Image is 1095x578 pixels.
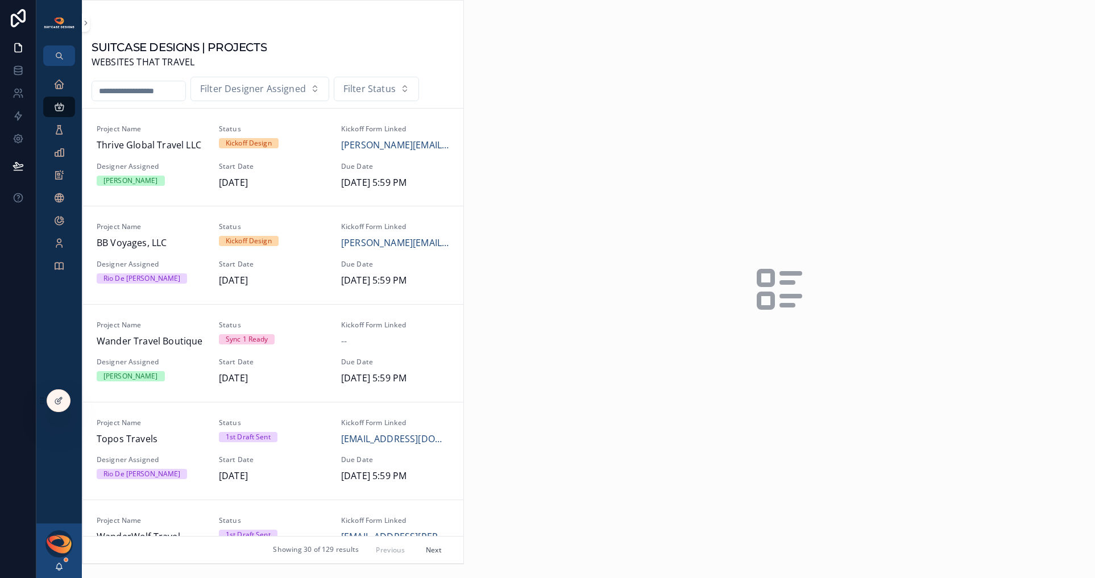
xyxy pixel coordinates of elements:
a: [EMAIL_ADDRESS][PERSON_NAME][DOMAIN_NAME] [341,530,450,544]
div: Sync 1 Ready [226,334,268,344]
span: Start Date [219,357,327,367]
span: Showing 30 of 129 results [273,546,359,555]
span: BB Voyages, LLC [97,236,205,251]
span: Project Name [97,124,205,134]
span: Due Date [341,260,450,269]
span: Kickoff Form Linked [341,418,450,427]
span: [DATE] [219,176,327,190]
span: [DATE] [219,371,327,386]
span: Status [219,222,327,231]
div: Rio De [PERSON_NAME] [103,273,180,284]
button: Next [418,541,450,559]
span: Start Date [219,455,327,464]
span: Designer Assigned [97,260,205,269]
span: Due Date [341,162,450,171]
span: [DATE] 5:59 PM [341,371,450,386]
a: [EMAIL_ADDRESS][DOMAIN_NAME] [341,432,450,447]
a: Project NameBB Voyages, LLCStatusKickoff DesignKickoff Form Linked[PERSON_NAME][EMAIL_ADDRESS][DO... [83,206,463,303]
span: Filter Designer Assigned [200,82,306,97]
span: Project Name [97,321,205,330]
img: App logo [43,16,75,29]
span: Status [219,418,327,427]
span: Kickoff Form Linked [341,124,450,134]
button: Select Button [190,77,329,102]
span: Project Name [97,418,205,427]
span: Wander Travel Boutique [97,334,205,349]
a: Project NameWander Travel BoutiqueStatusSync 1 ReadyKickoff Form Linked--Designer Assigned[PERSON... [83,304,463,402]
button: Select Button [334,77,419,102]
div: Rio De [PERSON_NAME] [103,469,180,479]
span: Thrive Global Travel LLC [97,138,205,153]
div: 1st Draft Sent [226,530,271,540]
div: [PERSON_NAME] [103,371,158,381]
span: Status [219,516,327,525]
div: 1st Draft Sent [226,432,271,442]
div: Kickoff Design [226,236,272,246]
span: WEBSITES THAT TRAVEL [92,55,267,70]
span: Designer Assigned [97,455,205,464]
span: [DATE] 5:59 PM [341,273,450,288]
h1: SUITCASE DESIGNS | PROJECTS [92,39,267,55]
div: scrollable content [36,66,82,291]
a: [PERSON_NAME][EMAIL_ADDRESS][DOMAIN_NAME] [341,138,450,153]
div: [PERSON_NAME] [103,176,158,186]
span: [DATE] [219,273,327,288]
span: Kickoff Form Linked [341,321,450,330]
a: Project NameThrive Global Travel LLCStatusKickoff DesignKickoff Form Linked[PERSON_NAME][EMAIL_AD... [83,109,463,206]
span: Topos Travels [97,432,205,447]
span: [DATE] [219,469,327,484]
a: Project NameTopos TravelsStatus1st Draft SentKickoff Form Linked[EMAIL_ADDRESS][DOMAIN_NAME]Desig... [83,402,463,500]
span: Start Date [219,260,327,269]
span: Status [219,321,327,330]
span: Project Name [97,516,205,525]
span: Kickoff Form Linked [341,516,450,525]
span: [DATE] 5:59 PM [341,469,450,484]
span: Project Name [97,222,205,231]
span: [DATE] 5:59 PM [341,176,450,190]
span: WanderWolf Travel [97,530,205,544]
span: -- [341,334,347,349]
span: Start Date [219,162,327,171]
div: Kickoff Design [226,138,272,148]
span: Status [219,124,327,134]
span: Kickoff Form Linked [341,222,450,231]
span: Designer Assigned [97,357,205,367]
span: Designer Assigned [97,162,205,171]
span: Due Date [341,455,450,464]
span: Due Date [341,357,450,367]
span: Filter Status [343,82,396,97]
a: [PERSON_NAME][EMAIL_ADDRESS][DOMAIN_NAME] [341,236,450,251]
